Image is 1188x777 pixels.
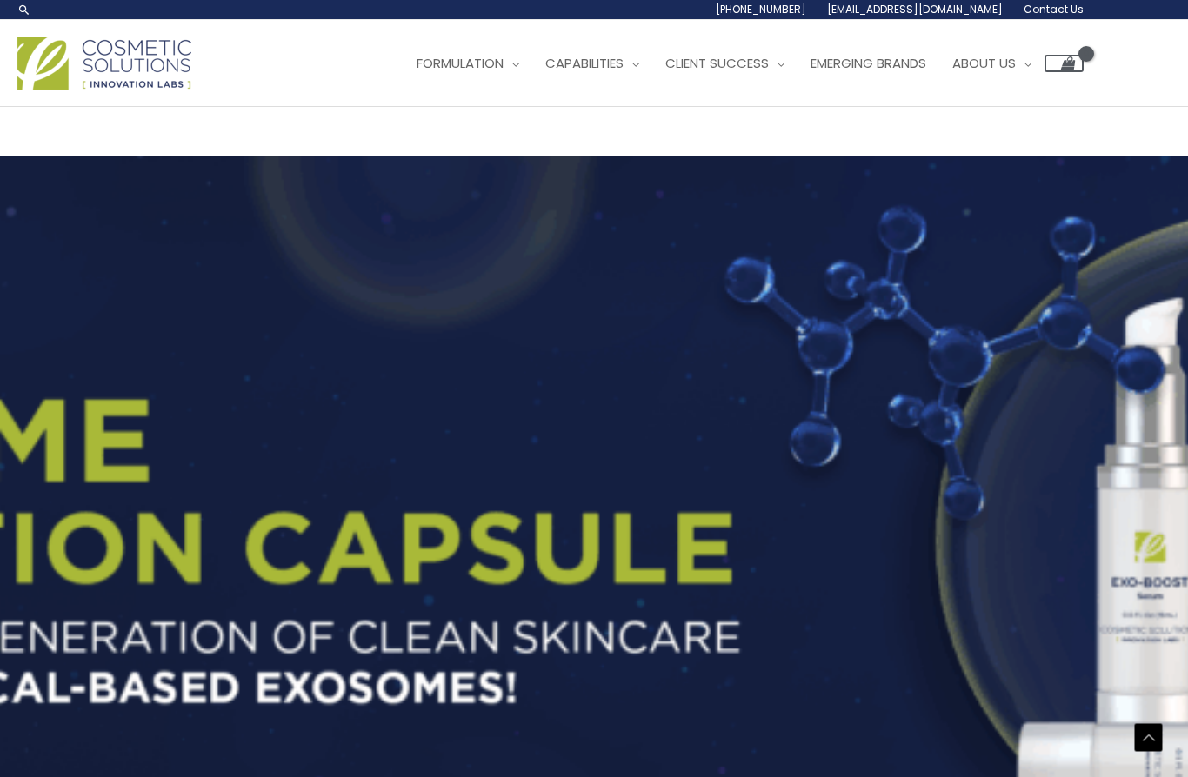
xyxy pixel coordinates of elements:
a: View Shopping Cart, empty [1045,55,1084,72]
span: [PHONE_NUMBER] [716,2,806,17]
span: Contact Us [1024,2,1084,17]
span: Capabilities [545,54,624,72]
a: Emerging Brands [798,37,939,90]
img: Cosmetic Solutions Logo [17,37,191,90]
span: Emerging Brands [811,54,926,72]
a: Formulation [404,37,532,90]
a: About Us [939,37,1045,90]
span: Client Success [665,54,769,72]
span: Formulation [417,54,504,72]
a: Capabilities [532,37,652,90]
span: About Us [952,54,1016,72]
a: Client Success [652,37,798,90]
nav: Site Navigation [390,37,1084,90]
span: [EMAIL_ADDRESS][DOMAIN_NAME] [827,2,1003,17]
a: Search icon link [17,3,31,17]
